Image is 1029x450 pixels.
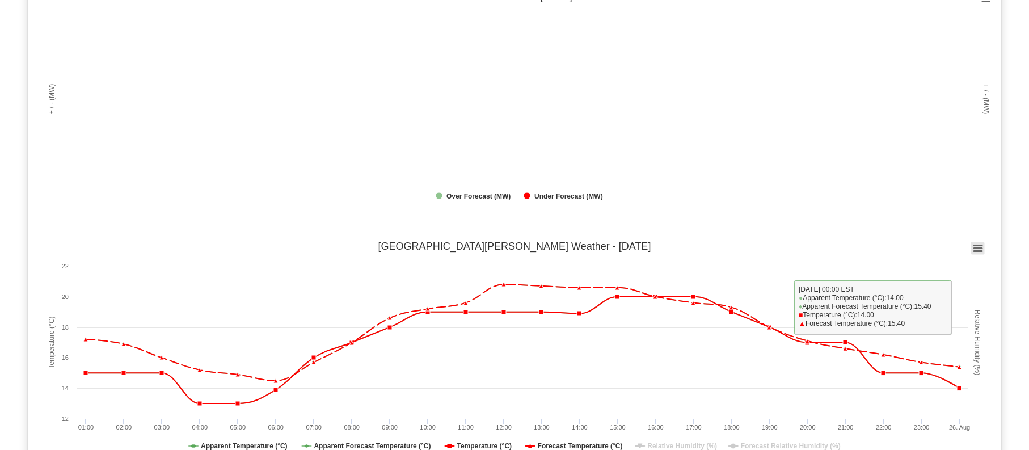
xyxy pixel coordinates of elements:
tspan: Over Forecast (MW) [446,192,511,200]
text: 14:00 [572,424,588,431]
tspan: + / - (MW) [48,84,56,115]
tspan: + / - (MW) [982,84,990,115]
text: 15:00 [610,424,626,431]
text: 03:00 [154,424,170,431]
text: 21:00 [838,424,854,431]
tspan: 26. Aug [949,424,970,431]
text: 20 [62,293,69,300]
text: 18:00 [724,424,740,431]
tspan: Relative Humidity (%) [973,310,981,375]
tspan: Under Forecast (MW) [534,192,603,200]
text: 02:00 [116,424,132,431]
text: 23:00 [914,424,930,431]
text: 07:00 [306,424,322,431]
text: 20:00 [800,424,816,431]
text: 19:00 [762,424,778,431]
tspan: Relative Humidity (%) [647,442,717,450]
text: 09:00 [382,424,398,431]
tspan: [GEOGRAPHIC_DATA][PERSON_NAME] Weather - [DATE] [378,241,651,253]
text: 01:00 [78,424,94,431]
text: 17:00 [686,424,702,431]
tspan: Temperature (°C) [457,442,512,450]
text: 22 [62,263,69,270]
text: 10:00 [420,424,436,431]
text: 11:00 [458,424,474,431]
tspan: Forecast Temperature (°C) [538,442,623,450]
text: 12 [62,415,69,422]
text: 22:00 [876,424,892,431]
tspan: Apparent Temperature (°C) [201,442,288,450]
text: 18 [62,324,69,331]
text: 05:00 [230,424,246,431]
text: 13:00 [534,424,550,431]
tspan: Apparent Forecast Temperature (°C) [314,442,431,450]
text: 14 [62,385,69,392]
text: 12:00 [496,424,512,431]
text: 16 [62,354,69,361]
tspan: Temperature (°C) [48,317,56,369]
text: 04:00 [192,424,208,431]
tspan: Forecast Relative Humidity (%) [741,442,841,450]
text: 08:00 [344,424,360,431]
text: 16:00 [648,424,664,431]
text: 06:00 [268,424,284,431]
